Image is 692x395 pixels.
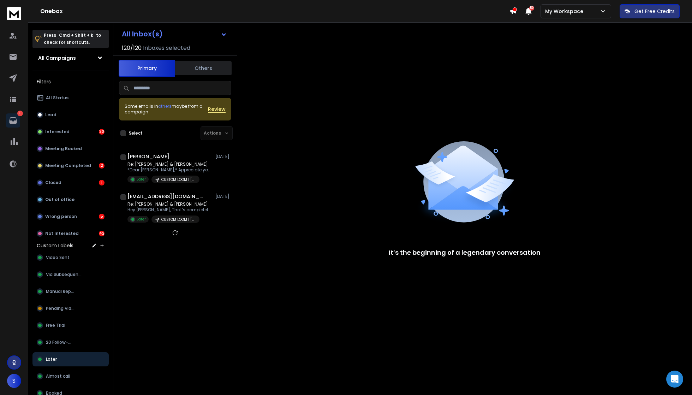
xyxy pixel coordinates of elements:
div: Some emails in maybe from a campaign [125,104,208,115]
p: It’s the beginning of a legendary conversation [389,248,541,258]
p: All Status [46,95,68,101]
h3: Inboxes selected [143,44,190,52]
button: Lead [32,108,109,122]
h1: [EMAIL_ADDRESS][DOMAIN_NAME] [127,193,205,200]
p: Meeting Completed [45,163,91,169]
button: All Status [32,91,109,105]
p: Meeting Booked [45,146,82,152]
span: 50 [529,6,534,11]
p: Re: [PERSON_NAME] & [PERSON_NAME] [127,161,212,167]
button: Video Sent [32,250,109,265]
button: Later [32,352,109,366]
button: Primary [119,60,175,77]
p: Wrong person [45,214,77,219]
p: *Dear [PERSON_NAME],* Appreciate your consistent [127,167,212,173]
h3: Filters [32,77,109,87]
button: Out of office [32,193,109,207]
button: Vid Subsequence [32,267,109,282]
p: [DATE] [215,194,231,199]
button: All Inbox(s) [116,27,233,41]
button: S [7,374,21,388]
div: 2 [99,163,105,169]
button: Meeting Booked [32,142,109,156]
button: Free Trial [32,318,109,332]
button: Interested30 [32,125,109,139]
h3: Custom Labels [37,242,73,249]
button: 20 Follow-up [32,335,109,349]
p: Hey [PERSON_NAME], That’s completely fine with [127,207,212,213]
button: All Campaigns [32,51,109,65]
span: Free Trial [46,323,65,328]
button: Manual Reply [32,284,109,299]
p: Later [137,177,146,182]
button: Not Interested42 [32,226,109,241]
span: 120 / 120 [122,44,142,52]
img: logo [7,7,21,20]
h1: All Campaigns [38,54,76,61]
span: Cmd + Shift + k [58,31,94,39]
p: Get Free Credits [634,8,675,15]
button: Others [175,60,232,76]
h1: Onebox [40,7,509,16]
span: Video Sent [46,255,70,260]
p: Re: [PERSON_NAME] & [PERSON_NAME] [127,201,212,207]
button: Get Free Credits [620,4,680,18]
span: Later [46,356,57,362]
label: Select [129,130,143,136]
button: Almost call [32,369,109,383]
p: Press to check for shortcuts. [44,32,101,46]
button: Closed1 [32,176,109,190]
div: 1 [99,180,105,185]
p: Out of office [45,197,74,202]
div: 5 [99,214,105,219]
p: 81 [17,111,23,116]
p: Later [137,217,146,222]
span: others [158,103,172,109]
h1: All Inbox(s) [122,30,163,37]
span: Pending Video [46,306,77,311]
p: Closed [45,180,61,185]
p: Lead [45,112,56,118]
span: Almost call [46,373,70,379]
button: Review [208,106,226,113]
button: Meeting Completed2 [32,159,109,173]
div: 42 [99,231,105,236]
button: Pending Video [32,301,109,316]
p: [DATE] [215,154,231,159]
div: Open Intercom Messenger [666,371,683,388]
p: CUSTOM LOOM | [PERSON_NAME] | WHOLE WORLD [161,177,195,182]
p: My Workspace [545,8,586,15]
p: Interested [45,129,70,135]
h1: [PERSON_NAME] [127,153,169,160]
span: 20 Follow-up [46,340,74,345]
p: CUSTOM LOOM | [PERSON_NAME] | WHOLE WORLD [161,217,195,222]
button: Wrong person5 [32,210,109,224]
p: Not Interested [45,231,79,236]
span: Vid Subsequence [46,272,83,277]
a: 81 [6,113,20,128]
span: Manual Reply [46,289,74,294]
div: 30 [99,129,105,135]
